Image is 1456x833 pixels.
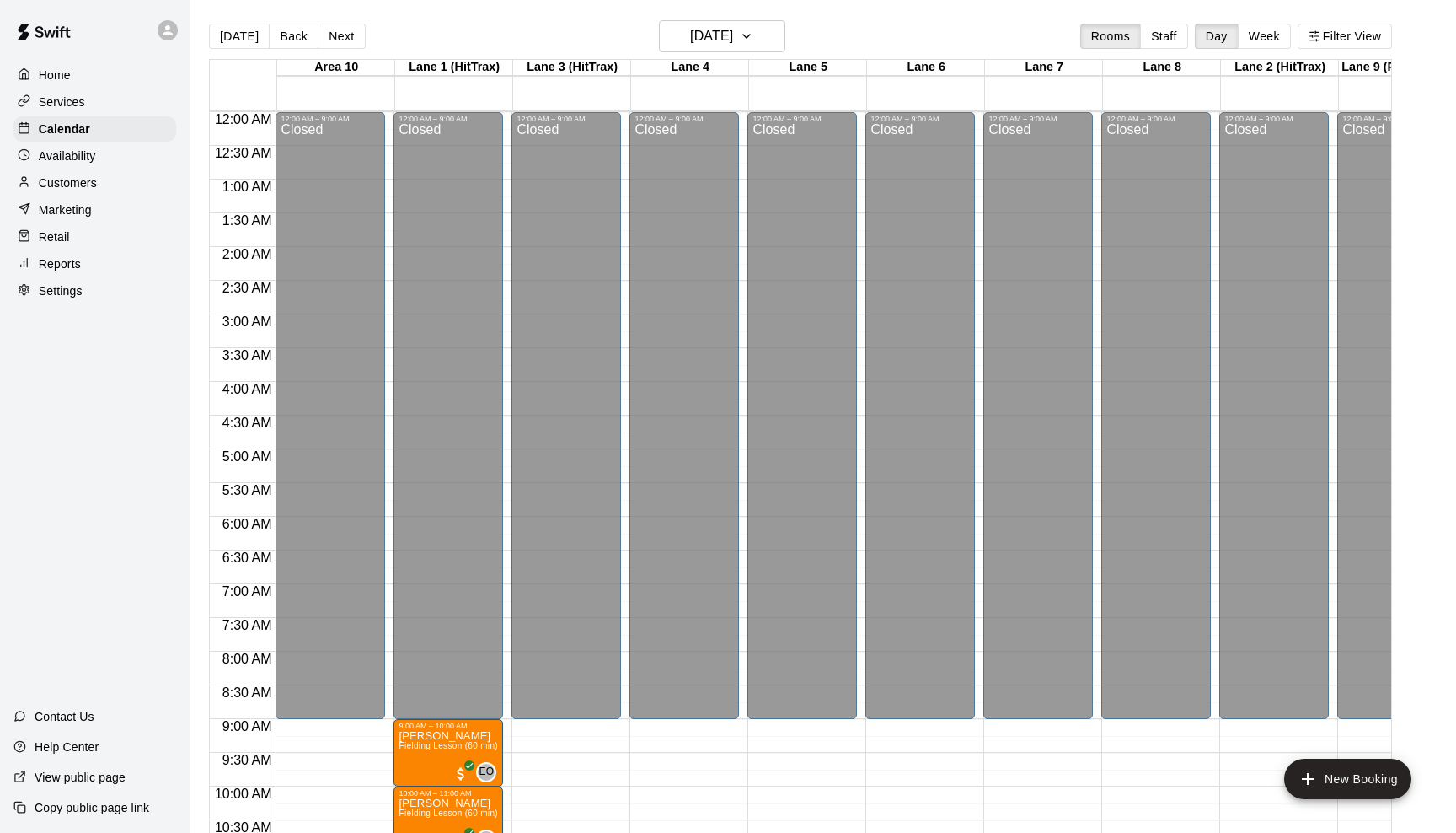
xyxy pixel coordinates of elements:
span: 2:00 AM [218,247,276,261]
div: 12:00 AM – 9:00 AM: Closed [865,112,975,719]
div: 12:00 AM – 9:00 AM: Closed [747,112,857,719]
div: 10:00 AM – 11:00 AM [399,789,498,798]
div: Closed [399,123,498,725]
a: Settings [13,278,176,304]
div: Lane 2 (HitTrax) [1221,60,1339,76]
div: Lane 7 [985,60,1103,76]
p: Help Center [35,739,99,755]
div: Lane 5 [749,60,867,76]
div: Closed [281,123,380,725]
span: All customers have paid [452,766,469,782]
a: Reports [13,251,176,277]
span: EO [479,764,494,781]
span: Fielding Lesson (60 min)- [PERSON_NAME] [399,809,576,818]
button: Day [1195,24,1239,49]
div: Lane 1 (HitTrax) [395,60,513,76]
span: 5:30 AM [218,483,276,497]
span: 6:00 AM [218,517,276,531]
a: Customers [13,170,176,196]
div: 12:00 AM – 9:00 AM: Closed [1219,112,1329,719]
p: Home [39,67,71,83]
span: 8:00 AM [218,652,276,666]
p: Reports [39,255,81,272]
span: 12:00 AM [211,112,276,126]
div: Closed [870,123,970,725]
span: 9:00 AM [218,719,276,734]
div: 12:00 AM – 9:00 AM: Closed [276,112,385,719]
span: 5:00 AM [218,449,276,464]
div: 12:00 AM – 9:00 AM [1342,115,1442,123]
span: 3:00 AM [218,314,276,329]
span: 7:00 AM [218,584,276,599]
div: Closed [752,123,852,725]
a: Home [13,62,176,88]
button: [DATE] [659,20,785,52]
button: Next [318,24,365,49]
div: 12:00 AM – 9:00 AM [1106,115,1206,123]
a: Calendar [13,116,176,142]
span: Fielding Lesson (60 min)- [PERSON_NAME] [399,741,576,750]
div: 12:00 AM – 9:00 AM: Closed [1101,112,1211,719]
span: 12:30 AM [211,146,276,160]
div: 12:00 AM – 9:00 AM: Closed [629,112,739,719]
p: Contact Us [35,708,94,725]
span: 1:30 AM [218,213,276,228]
span: 10:00 AM [211,787,276,801]
div: Eric Opelski [476,762,496,782]
button: Staff [1140,24,1188,49]
div: Closed [988,123,1088,725]
p: Retail [39,228,70,245]
div: 12:00 AM – 9:00 AM: Closed [511,112,621,719]
a: Marketing [13,197,176,223]
span: 7:30 AM [218,618,276,632]
div: Area 10 [277,60,395,76]
div: 12:00 AM – 9:00 AM [517,115,616,123]
div: 12:00 AM – 9:00 AM: Closed [1337,112,1447,719]
div: Lane 6 [867,60,985,76]
div: 9:00 AM – 10:00 AM: Fielding Lesson (60 min)- Eric Opelski [393,719,503,787]
div: 12:00 AM – 9:00 AM: Closed [983,112,1093,719]
a: Services [13,89,176,115]
button: Filter View [1298,24,1392,49]
button: [DATE] [209,24,270,49]
div: 12:00 AM – 9:00 AM [752,115,852,123]
div: Lane 8 [1103,60,1221,76]
p: Availability [39,148,96,164]
h6: [DATE] [690,24,733,48]
span: 9:30 AM [218,753,276,767]
div: Closed [1224,123,1324,725]
span: 3:30 AM [218,348,276,363]
a: Availability [13,143,176,169]
div: 12:00 AM – 9:00 AM [988,115,1088,123]
span: Eric Opelski [483,762,496,782]
div: 9:00 AM – 10:00 AM [399,722,498,730]
div: 12:00 AM – 9:00 AM [1224,115,1324,123]
div: 12:00 AM – 9:00 AM: Closed [393,112,503,719]
a: Retail [13,224,176,250]
div: Lane 3 (HitTrax) [513,60,631,76]
div: 12:00 AM – 9:00 AM [281,115,380,123]
div: Closed [1106,123,1206,725]
p: Calendar [39,121,90,137]
span: 2:30 AM [218,281,276,295]
div: 12:00 AM – 9:00 AM [399,115,498,123]
div: Closed [517,123,616,725]
div: 12:00 AM – 9:00 AM [634,115,734,123]
p: View public page [35,769,126,786]
button: Rooms [1080,24,1141,49]
span: 1:00 AM [218,180,276,194]
div: 12:00 AM – 9:00 AM [870,115,970,123]
span: 4:30 AM [218,416,276,430]
span: 8:30 AM [218,685,276,700]
div: Closed [634,123,734,725]
div: Lane 4 [631,60,749,76]
p: Marketing [39,202,92,218]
